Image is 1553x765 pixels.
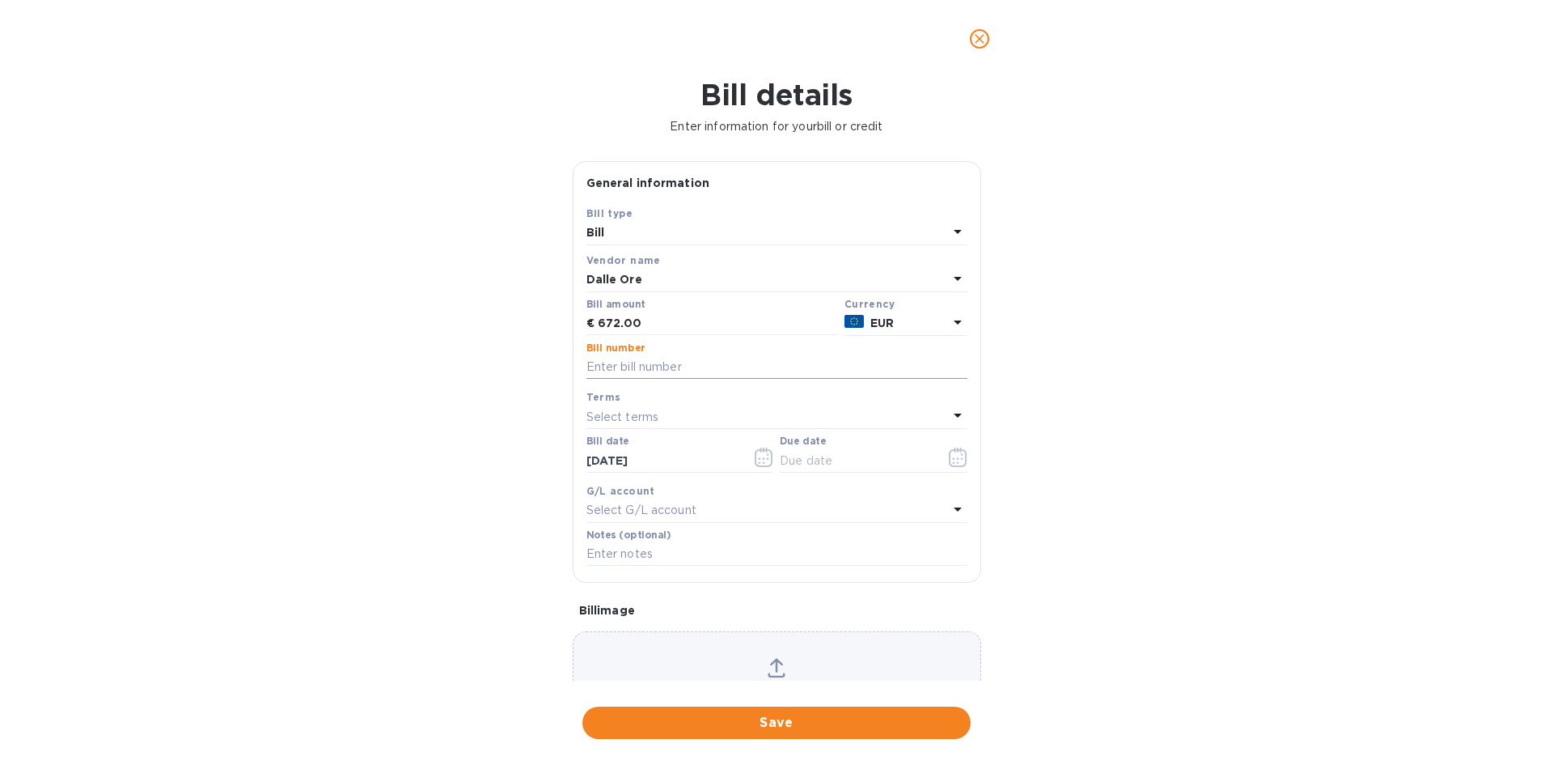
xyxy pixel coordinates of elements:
input: Enter bill number [586,355,967,380]
label: Bill amount [586,300,645,309]
input: € Enter bill amount [598,312,838,336]
b: General information [586,176,710,189]
p: Select G/L account [586,502,696,519]
p: Enter information for your bill or credit [13,118,1540,135]
h1: Bill details [13,78,1540,112]
b: Terms [586,391,621,403]
label: Notes (optional) [586,530,671,540]
div: € [586,312,598,336]
label: Due date [780,437,826,447]
input: Select date [586,448,739,473]
label: Bill date [586,437,629,447]
b: Vendor name [586,254,661,266]
b: G/L account [586,485,655,497]
input: Enter notes [586,542,967,567]
b: Bill [586,226,605,239]
b: Currency [844,298,895,310]
span: Save [595,713,958,733]
button: close [960,19,999,58]
b: EUR [870,317,894,329]
label: Bill number [586,343,645,353]
input: Due date [780,448,933,473]
p: Bill image [579,602,975,618]
button: Save [582,707,971,739]
b: Bill type [586,207,633,219]
b: Dalle Ore [586,273,642,286]
p: Select terms [586,409,659,426]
